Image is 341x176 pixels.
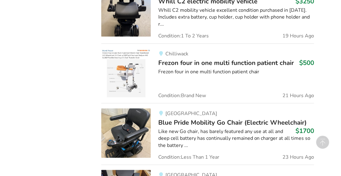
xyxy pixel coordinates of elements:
img: transfer aids-frezon four in one multi function patient chair [101,49,151,98]
span: 21 Hours Ago [282,93,314,98]
div: Frezon four in one multi function patient chair [158,68,314,75]
a: transfer aids-frezon four in one multi function patient chair ChilliwackFrezon four in one multi ... [101,43,314,103]
span: Condition: Less Than 1 Year [158,155,219,160]
h3: $500 [299,59,314,67]
span: Frezon four in one multi function patient chair [158,58,294,67]
div: Like new Go chair, has barely featured any use at all and deep cell battery has continually remai... [158,128,314,149]
span: Chilliwack [165,50,188,57]
span: 23 Hours Ago [282,155,314,160]
h3: $1700 [295,127,314,135]
span: [GEOGRAPHIC_DATA] [165,110,217,117]
a: mobility-blue pride mobility go chair (electric wheelchair)[GEOGRAPHIC_DATA]Blue Pride Mobility G... [101,103,314,165]
span: Condition: Brand New [158,93,206,98]
div: Whill C2 mobility vehicle excellent condition purchased in [DATE]. Includes extra battery, cup ho... [158,7,314,28]
span: Blue Pride Mobility Go Chair (Electric Wheelchair) [158,118,307,127]
span: 19 Hours Ago [282,33,314,38]
img: mobility-blue pride mobility go chair (electric wheelchair) [101,108,151,158]
span: Condition: 1 To 2 Years [158,33,209,38]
